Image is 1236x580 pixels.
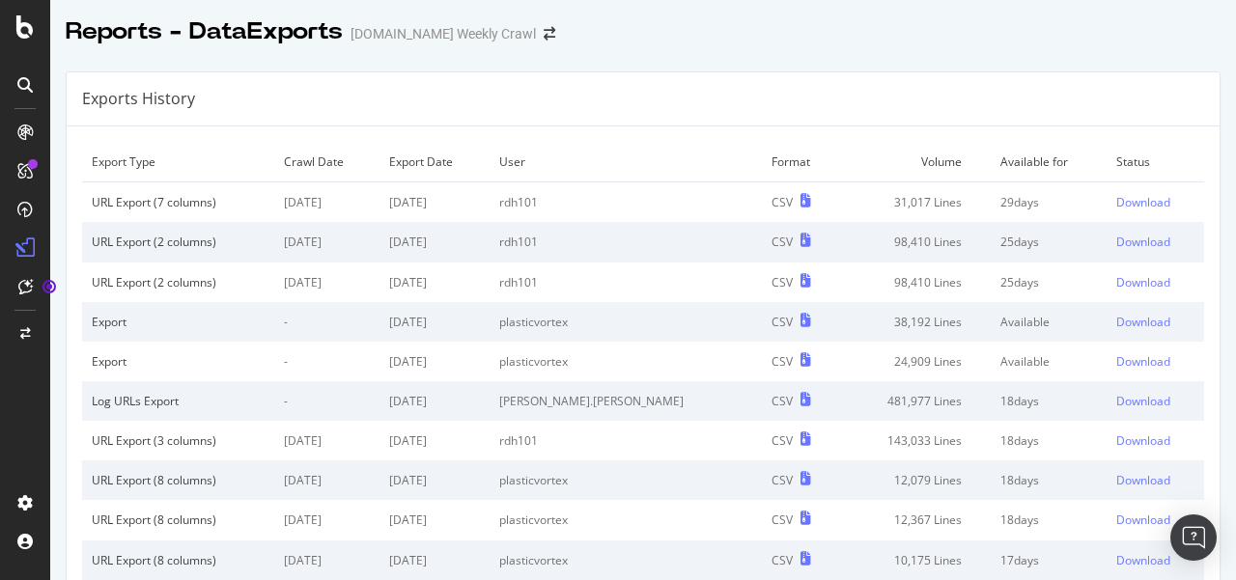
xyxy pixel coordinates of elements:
div: Download [1116,234,1170,250]
td: [DATE] [379,540,491,580]
td: [DATE] [379,460,491,500]
a: Download [1116,552,1194,568]
td: Export Date [379,142,491,182]
div: Download [1116,194,1170,210]
td: - [274,381,379,421]
a: Download [1116,511,1194,528]
td: 29 days [991,182,1107,223]
div: URL Export (8 columns) [92,511,265,528]
td: plasticvortex [490,302,761,342]
td: Available for [991,142,1107,182]
td: Format [762,142,840,182]
td: [DATE] [379,302,491,342]
td: 24,909 Lines [840,342,991,381]
td: User [490,142,761,182]
td: 481,977 Lines [840,381,991,421]
td: [DATE] [379,421,491,460]
div: Download [1116,432,1170,449]
div: URL Export (8 columns) [92,552,265,568]
div: CSV [772,314,793,330]
td: plasticvortex [490,540,761,580]
td: [DATE] [274,182,379,223]
td: 18 days [991,421,1107,460]
div: CSV [772,472,793,488]
td: Export Type [82,142,274,182]
td: 18 days [991,381,1107,421]
div: URL Export (3 columns) [92,432,265,449]
td: plasticvortex [490,500,761,539]
td: [DATE] [379,222,491,262]
td: [DATE] [274,540,379,580]
td: 31,017 Lines [840,182,991,223]
div: Reports - DataExports [66,15,343,48]
div: CSV [772,194,793,210]
div: CSV [772,552,793,568]
div: CSV [772,393,793,409]
td: 18 days [991,460,1107,500]
a: Download [1116,353,1194,370]
a: Download [1116,194,1194,210]
a: Download [1116,274,1194,290]
td: 12,367 Lines [840,500,991,539]
td: 38,192 Lines [840,302,991,342]
div: Log URLs Export [92,393,265,409]
div: Available [1000,353,1097,370]
div: [DOMAIN_NAME] Weekly Crawl [351,24,536,43]
td: 98,410 Lines [840,222,991,262]
a: Download [1116,314,1194,330]
div: CSV [772,432,793,449]
div: Download [1116,393,1170,409]
td: Crawl Date [274,142,379,182]
td: [DATE] [274,460,379,500]
div: Export [92,314,265,330]
div: CSV [772,511,793,528]
a: Download [1116,472,1194,488]
td: plasticvortex [490,460,761,500]
a: Download [1116,432,1194,449]
div: URL Export (2 columns) [92,234,265,250]
div: Download [1116,552,1170,568]
div: CSV [772,353,793,370]
div: Exports History [82,88,195,110]
td: [DATE] [274,500,379,539]
div: Download [1116,511,1170,528]
td: rdh101 [490,421,761,460]
td: - [274,302,379,342]
td: plasticvortex [490,342,761,381]
td: - [274,342,379,381]
td: Volume [840,142,991,182]
td: Status [1107,142,1204,182]
td: [DATE] [379,381,491,421]
div: Download [1116,472,1170,488]
div: URL Export (2 columns) [92,274,265,290]
td: [DATE] [274,421,379,460]
td: 10,175 Lines [840,540,991,580]
div: URL Export (8 columns) [92,472,265,488]
div: arrow-right-arrow-left [544,27,555,41]
div: Download [1116,314,1170,330]
div: Export [92,353,265,370]
td: [DATE] [379,262,491,302]
div: URL Export (7 columns) [92,194,265,210]
td: 98,410 Lines [840,262,991,302]
div: Download [1116,274,1170,290]
td: 12,079 Lines [840,460,991,500]
td: 25 days [991,222,1107,262]
td: [DATE] [274,262,379,302]
div: Tooltip anchor [41,278,58,295]
td: 17 days [991,540,1107,580]
div: CSV [772,234,793,250]
td: [DATE] [379,342,491,381]
div: CSV [772,274,793,290]
td: rdh101 [490,262,761,302]
td: 25 days [991,262,1107,302]
td: rdh101 [490,222,761,262]
td: [DATE] [274,222,379,262]
td: [PERSON_NAME].[PERSON_NAME] [490,381,761,421]
div: Available [1000,314,1097,330]
td: rdh101 [490,182,761,223]
div: Open Intercom Messenger [1170,514,1217,561]
td: [DATE] [379,500,491,539]
a: Download [1116,393,1194,409]
div: Download [1116,353,1170,370]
